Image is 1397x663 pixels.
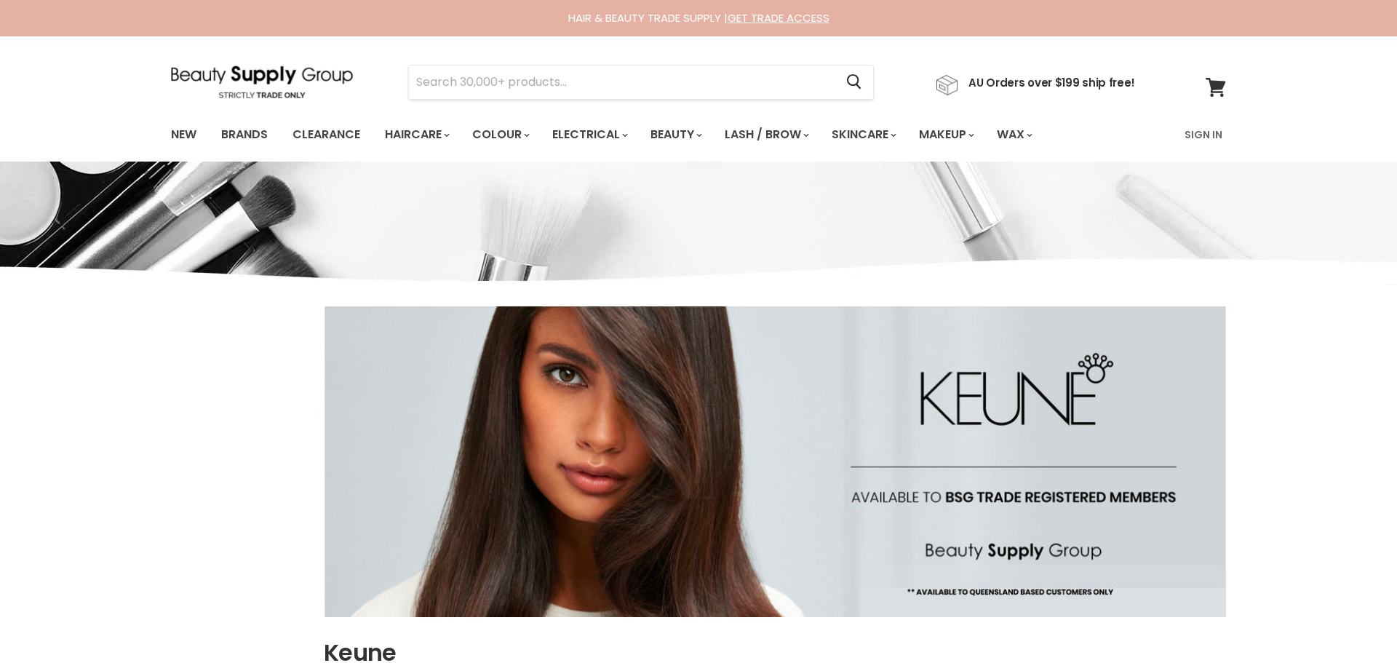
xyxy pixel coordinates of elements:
a: Skincare [821,119,905,150]
input: Search [409,65,835,99]
ul: Main menu [160,114,1110,156]
form: Product [408,65,874,100]
a: Brands [210,119,279,150]
a: Wax [986,119,1041,150]
a: Sign In [1176,119,1231,150]
a: New [160,119,207,150]
a: Clearance [282,119,371,150]
a: Electrical [541,119,637,150]
a: Haircare [374,119,458,150]
a: Colour [461,119,538,150]
a: Makeup [908,119,983,150]
a: GET TRADE ACCESS [728,10,829,25]
a: Lash / Brow [714,119,818,150]
nav: Main [153,114,1244,156]
a: Beauty [640,119,711,150]
button: Search [835,65,873,99]
div: HAIR & BEAUTY TRADE SUPPLY | [153,11,1244,25]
